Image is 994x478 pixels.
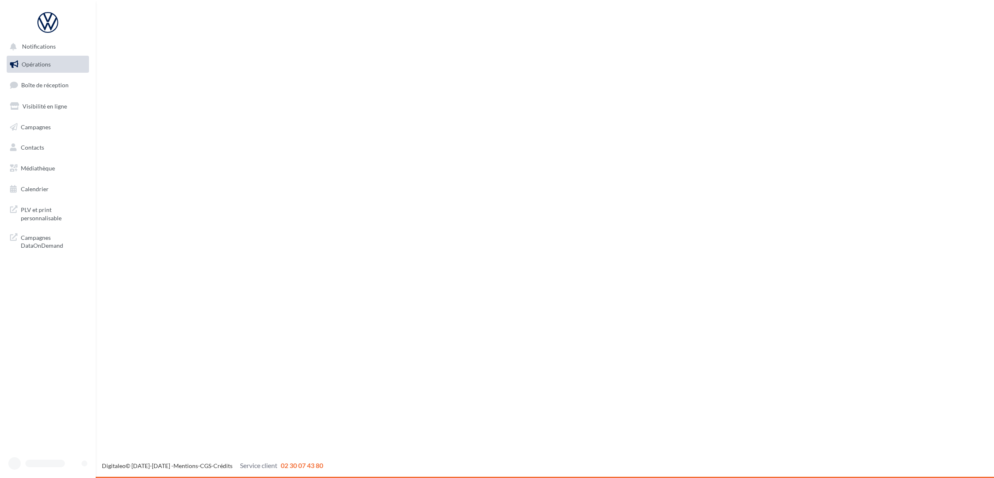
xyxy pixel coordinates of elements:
[22,43,56,50] span: Notifications
[22,61,51,68] span: Opérations
[213,462,232,469] a: Crédits
[5,160,91,177] a: Médiathèque
[173,462,198,469] a: Mentions
[5,139,91,156] a: Contacts
[5,56,91,73] a: Opérations
[5,180,91,198] a: Calendrier
[21,232,86,250] span: Campagnes DataOnDemand
[5,118,91,136] a: Campagnes
[22,103,67,110] span: Visibilité en ligne
[102,462,126,469] a: Digitaleo
[21,185,49,192] span: Calendrier
[21,81,69,89] span: Boîte de réception
[5,201,91,225] a: PLV et print personnalisable
[281,461,323,469] span: 02 30 07 43 80
[21,204,86,222] span: PLV et print personnalisable
[21,144,44,151] span: Contacts
[5,98,91,115] a: Visibilité en ligne
[240,461,277,469] span: Service client
[21,123,51,130] span: Campagnes
[5,229,91,253] a: Campagnes DataOnDemand
[5,76,91,94] a: Boîte de réception
[21,165,55,172] span: Médiathèque
[200,462,211,469] a: CGS
[102,462,323,469] span: © [DATE]-[DATE] - - -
